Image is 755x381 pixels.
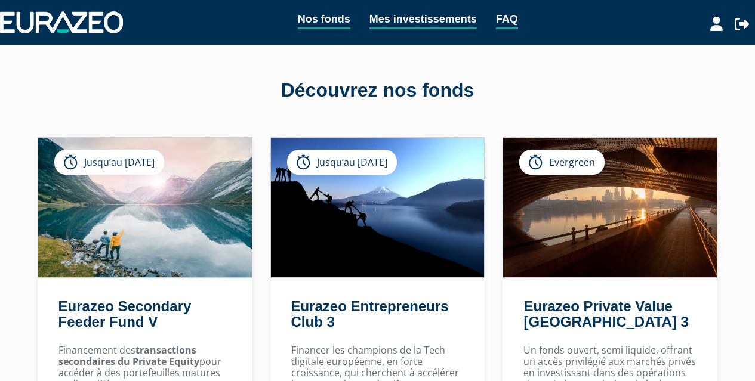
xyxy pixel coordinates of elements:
div: Jusqu’au [DATE] [287,150,397,175]
img: Eurazeo Private Value Europe 3 [503,138,717,277]
strong: transactions secondaires du Private Equity [58,343,199,368]
img: Eurazeo Secondary Feeder Fund V [38,138,252,277]
a: Eurazeo Secondary Feeder Fund V [58,298,192,330]
a: Eurazeo Private Value [GEOGRAPHIC_DATA] 3 [523,298,688,330]
a: Eurazeo Entrepreneurs Club 3 [291,298,449,330]
div: Jusqu’au [DATE] [54,150,164,175]
a: FAQ [496,11,518,29]
div: Découvrez nos fonds [38,77,718,104]
a: Mes investissements [369,11,477,29]
a: Nos fonds [298,11,350,29]
div: Evergreen [519,150,605,175]
img: Eurazeo Entrepreneurs Club 3 [271,138,485,277]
